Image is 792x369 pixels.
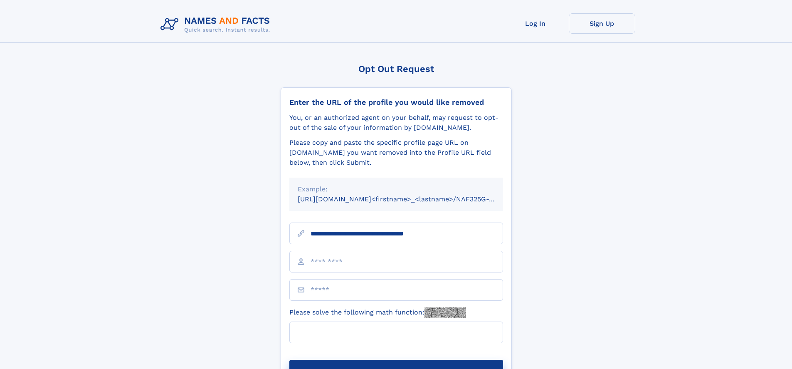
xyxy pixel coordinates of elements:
small: [URL][DOMAIN_NAME]<firstname>_<lastname>/NAF325G-xxxxxxxx [298,195,519,203]
label: Please solve the following math function: [289,307,466,318]
div: Please copy and paste the specific profile page URL on [DOMAIN_NAME] you want removed into the Pr... [289,138,503,168]
img: Logo Names and Facts [157,13,277,36]
div: Enter the URL of the profile you would like removed [289,98,503,107]
div: Example: [298,184,495,194]
a: Sign Up [569,13,635,34]
div: Opt Out Request [281,64,512,74]
div: You, or an authorized agent on your behalf, may request to opt-out of the sale of your informatio... [289,113,503,133]
a: Log In [502,13,569,34]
